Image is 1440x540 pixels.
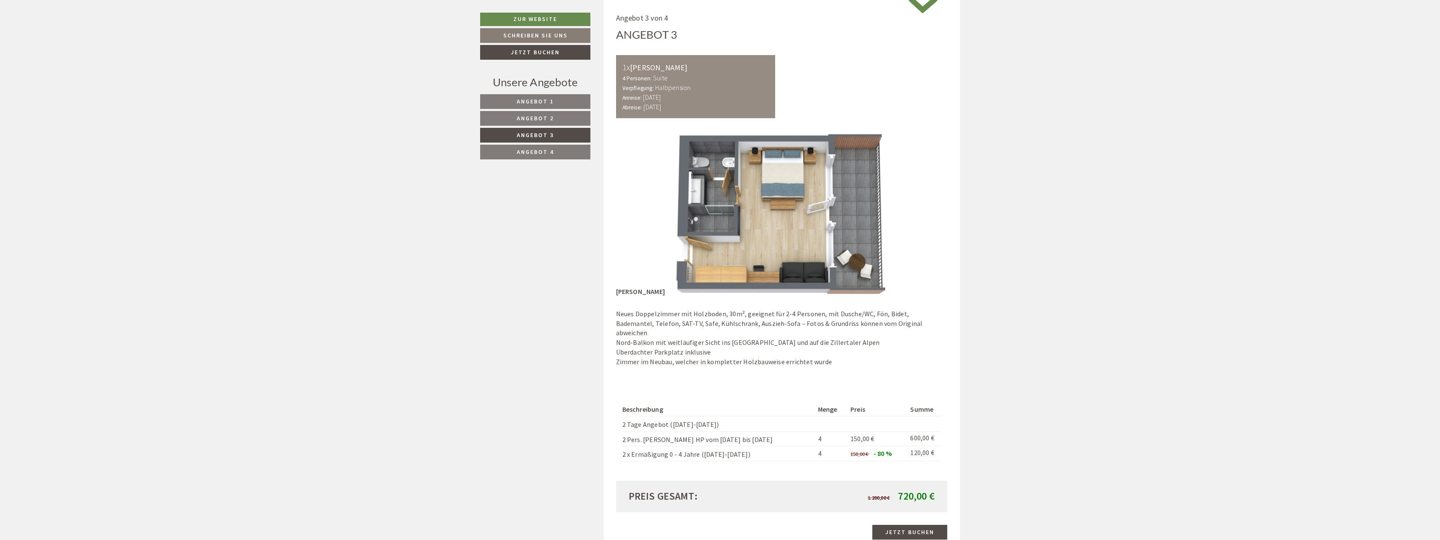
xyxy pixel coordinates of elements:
span: 720,00 € [898,490,935,503]
span: Angebot 3 [517,131,554,139]
td: 2 Tage Angebot ([DATE]-[DATE]) [622,416,815,431]
th: Beschreibung [622,403,815,416]
span: 150,00 € [850,434,874,443]
span: - 80 % [874,449,892,458]
small: Anreise: [622,94,642,101]
button: Senden [281,222,332,236]
div: Unsere Angebote [480,74,590,90]
div: [PERSON_NAME] [622,61,769,74]
b: Suite [653,74,668,82]
div: Angebot 3 [616,27,677,42]
small: 4 Personen: [622,75,652,82]
span: Angebot 4 [517,148,554,156]
b: [DATE] [643,103,661,111]
button: Next [924,203,933,224]
span: Angebot 3 von 4 [616,13,668,23]
div: [GEOGRAPHIC_DATA] [13,25,133,32]
div: [PERSON_NAME] [616,281,678,296]
td: 4 [815,431,847,446]
span: 1.200,00 € [868,495,890,501]
div: Preis gesamt: [622,489,782,503]
b: [DATE] [643,93,661,101]
a: Jetzt buchen [872,525,947,540]
td: 2 x Ermäßigung 0 - 4 Jahre ([DATE]-[DATE]) [622,446,815,461]
a: Zur Website [480,13,590,26]
span: Angebot 2 [517,114,554,122]
div: Mittwoch [143,7,189,21]
th: Summe [907,403,941,416]
b: Halbpension [655,83,691,92]
div: Guten Tag, wie können wir Ihnen helfen? [7,23,138,49]
td: 600,00 € [907,431,941,446]
small: 08:33 [13,41,133,47]
a: Jetzt buchen [480,45,590,60]
span: Angebot 1 [517,98,554,105]
span: 150,00 € [850,451,869,457]
button: Previous [631,203,640,224]
th: Preis [847,403,907,416]
td: 120,00 € [907,446,941,461]
b: 1x [622,62,630,72]
small: Verpflegung: [622,85,654,92]
p: Neues Doppelzimmer mit Holzboden, 30m², geeignet für 2-4 Personen, mit Dusche/WC, Fön, Bidet, Bad... [616,309,948,367]
img: image [616,131,948,296]
td: 4 [815,446,847,461]
small: Abreise: [622,104,643,111]
a: Schreiben Sie uns [480,28,590,43]
th: Menge [815,403,847,416]
td: 2 Pers. [PERSON_NAME] HP vom [DATE] bis [DATE] [622,431,815,446]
